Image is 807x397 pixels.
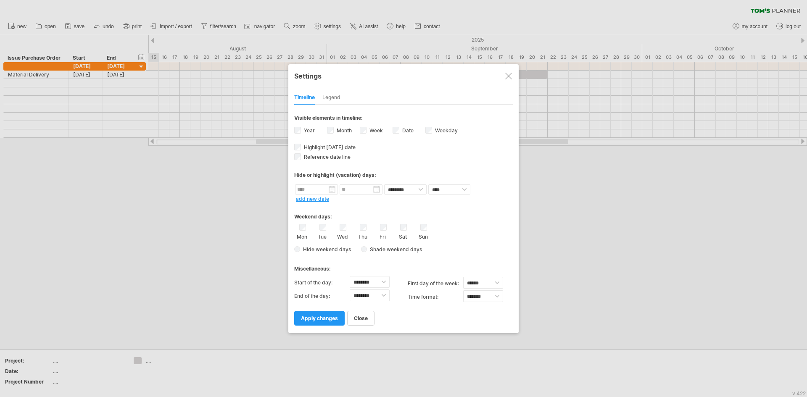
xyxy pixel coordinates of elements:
[408,277,463,290] label: first day of the week:
[294,276,350,289] label: Start of the day:
[294,258,513,274] div: Miscellaneous:
[296,196,329,202] a: add new date
[322,91,340,105] div: Legend
[398,232,408,240] label: Sat
[294,289,350,303] label: End of the day:
[408,290,463,304] label: Time format:
[294,91,315,105] div: Timeline
[294,172,513,178] div: Hide or highlight (vacation) days:
[357,232,368,240] label: Thu
[401,127,414,134] label: Date
[294,311,345,326] a: apply changes
[367,246,422,252] span: Shade weekend days
[377,232,388,240] label: Fri
[347,311,374,326] a: close
[354,315,368,321] span: close
[300,246,351,252] span: Hide weekend days
[297,232,307,240] label: Mon
[317,232,327,240] label: Tue
[294,115,513,124] div: Visible elements in timeline:
[418,232,428,240] label: Sun
[337,232,348,240] label: Wed
[302,127,315,134] label: Year
[368,127,383,134] label: Week
[302,144,356,150] span: Highlight [DATE] date
[301,315,338,321] span: apply changes
[335,127,352,134] label: Month
[294,68,513,83] div: Settings
[294,205,513,222] div: Weekend days:
[302,154,351,160] span: Reference date line
[433,127,458,134] label: Weekday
